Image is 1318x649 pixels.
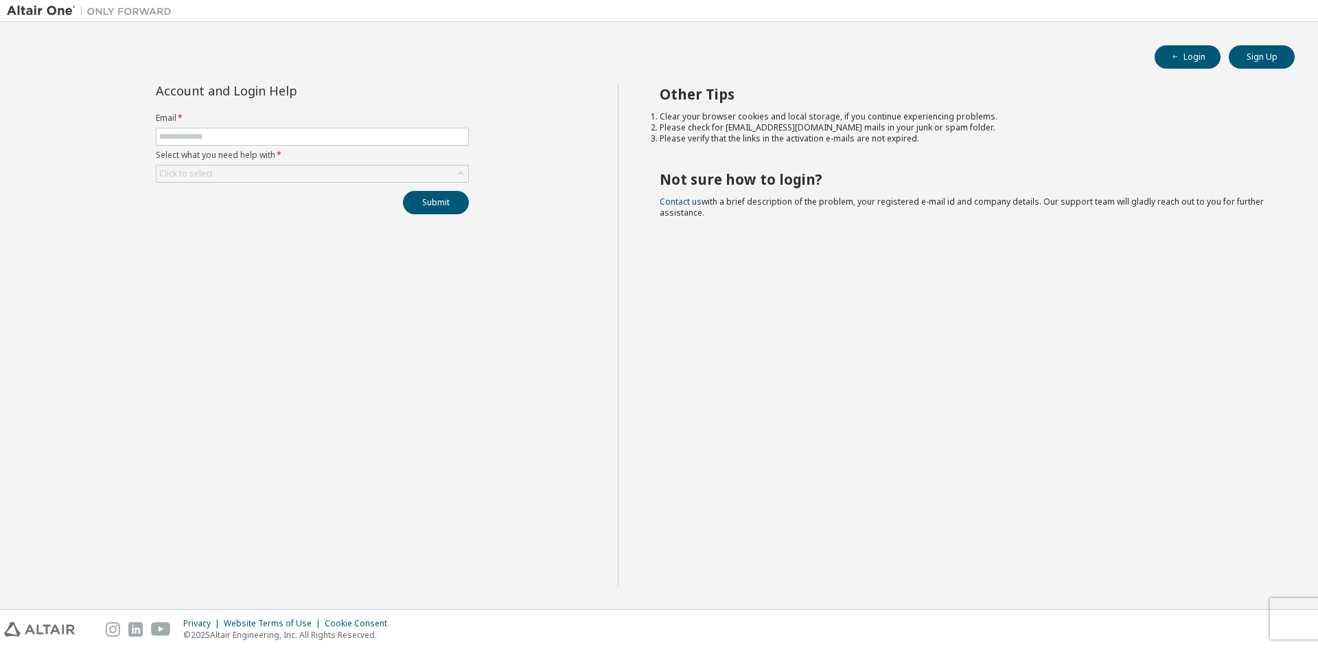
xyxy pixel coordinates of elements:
li: Please verify that the links in the activation e-mails are not expired. [660,133,1271,144]
span: with a brief description of the problem, your registered e-mail id and company details. Our suppo... [660,196,1264,218]
p: © 2025 Altair Engineering, Inc. All Rights Reserved. [183,629,395,641]
button: Submit [403,191,469,214]
img: youtube.svg [151,622,171,637]
div: Cookie Consent [325,618,395,629]
h2: Not sure how to login? [660,170,1271,188]
div: Privacy [183,618,224,629]
a: Contact us [660,196,702,207]
div: Website Terms of Use [224,618,325,629]
div: Click to select [159,168,213,179]
img: linkedin.svg [128,622,143,637]
div: Click to select [157,166,468,182]
button: Login [1155,45,1221,69]
img: instagram.svg [106,622,120,637]
img: Altair One [7,4,178,18]
img: altair_logo.svg [4,622,75,637]
label: Select what you need help with [156,150,469,161]
button: Sign Up [1229,45,1295,69]
h2: Other Tips [660,85,1271,103]
li: Clear your browser cookies and local storage, if you continue experiencing problems. [660,111,1271,122]
div: Account and Login Help [156,85,406,96]
li: Please check for [EMAIL_ADDRESS][DOMAIN_NAME] mails in your junk or spam folder. [660,122,1271,133]
label: Email [156,113,469,124]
